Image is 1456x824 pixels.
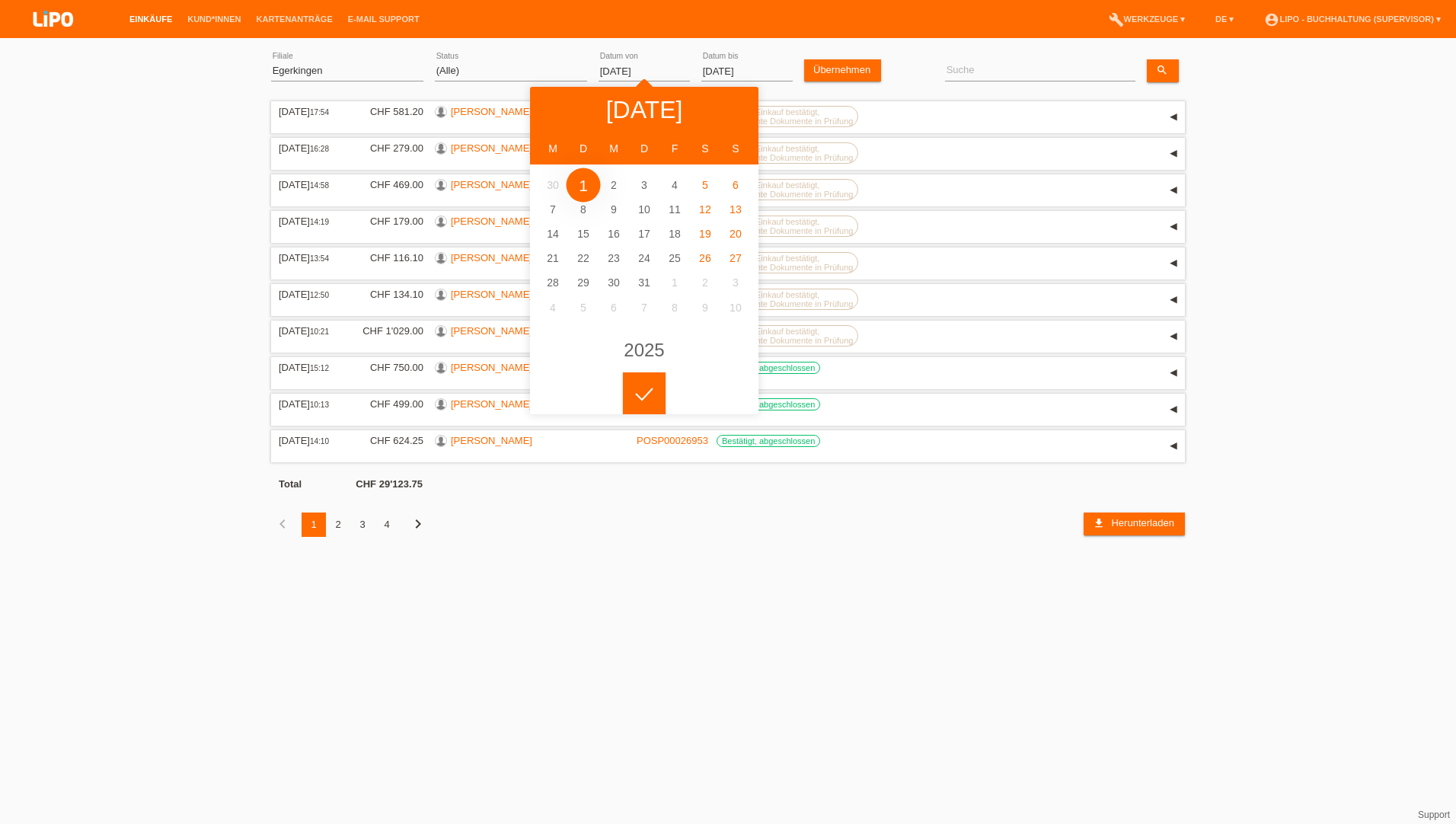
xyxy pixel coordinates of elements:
div: CHF 279.00 [351,142,423,154]
a: [PERSON_NAME] [451,398,532,410]
div: 1 [302,513,326,537]
i: build [1109,12,1124,27]
i: search [1156,64,1168,76]
span: 17:54 [310,108,329,117]
a: [PERSON_NAME] [PERSON_NAME] [451,216,616,227]
span: 12:50 [310,291,329,299]
div: auf-/zuklappen [1162,142,1185,165]
a: Support [1418,810,1450,820]
div: CHF 469.00 [351,179,423,190]
a: Kartenanträge [249,14,340,24]
div: [DATE] [279,289,340,300]
div: CHF 134.10 [351,289,423,300]
i: download [1093,517,1105,529]
a: Kund*innen [180,14,248,24]
div: auf-/zuklappen [1162,398,1185,421]
div: CHF 1'029.00 [351,325,423,337]
a: Einkäufe [122,14,180,24]
span: 14:58 [310,181,329,190]
div: CHF 750.00 [351,362,423,373]
span: Herunterladen [1111,517,1173,529]
div: [DATE] [606,97,683,122]
span: 13:54 [310,254,329,263]
a: DE ▾ [1208,14,1241,24]
label: Bestätigt, abgeschlossen [717,435,820,447]
div: auf-/zuklappen [1162,435,1185,458]
div: CHF 499.00 [351,398,423,410]
a: POSP00026953 [637,435,708,446]
a: [PERSON_NAME] Di Dio [451,142,562,154]
i: account_circle [1264,12,1279,27]
a: [PERSON_NAME] [451,362,532,373]
span: 15:12 [310,364,329,372]
a: LIPO pay [15,31,91,43]
span: 16:28 [310,145,329,153]
div: [DATE] [279,398,340,410]
span: 14:10 [310,437,329,446]
a: [PERSON_NAME] [451,106,532,117]
span: 10:13 [310,401,329,409]
span: 14:19 [310,218,329,226]
label: Einkauf bestätigt, eingereichte Dokumente in Prüfung [717,325,858,347]
div: CHF 116.10 [351,252,423,263]
div: [DATE] [279,325,340,337]
a: [PERSON_NAME] [451,289,532,300]
a: Übernehmen [804,59,881,81]
label: Einkauf bestätigt, eingereichte Dokumente in Prüfung [717,106,858,127]
div: [DATE] [279,179,340,190]
div: CHF 179.00 [351,216,423,227]
a: buildWerkzeuge ▾ [1101,14,1193,24]
div: 2025 [624,341,664,359]
div: auf-/zuklappen [1162,252,1185,275]
div: CHF 624.25 [351,435,423,446]
a: search [1147,59,1179,82]
div: [DATE] [279,106,340,117]
b: Total [279,478,302,490]
div: [DATE] [279,142,340,154]
div: auf-/zuklappen [1162,325,1185,348]
i: chevron_left [273,515,292,533]
label: Einkauf bestätigt, eingereichte Dokumente in Prüfung [717,216,858,237]
i: chevron_right [409,515,427,533]
div: [DATE] [279,362,340,373]
div: auf-/zuklappen [1162,289,1185,311]
div: [DATE] [279,216,340,227]
label: Einkauf bestätigt, eingereichte Dokumente in Prüfung [717,142,858,164]
a: account_circleLIPO - Buchhaltung (Supervisor) ▾ [1256,14,1448,24]
div: auf-/zuklappen [1162,179,1185,202]
a: [PERSON_NAME] [451,435,532,446]
a: download Herunterladen [1084,513,1185,535]
span: 10:21 [310,327,329,336]
label: Bestätigt, abgeschlossen [717,362,820,374]
div: [DATE] [279,435,340,446]
div: 4 [375,513,399,537]
label: Bestätigt, abgeschlossen [717,398,820,410]
b: CHF 29'123.75 [356,478,423,490]
div: 3 [350,513,375,537]
div: auf-/zuklappen [1162,216,1185,238]
div: 2 [326,513,350,537]
label: Einkauf bestätigt, eingereichte Dokumente in Prüfung [717,289,858,310]
div: CHF 581.20 [351,106,423,117]
label: Einkauf bestätigt, eingereichte Dokumente in Prüfung [717,252,858,273]
a: [PERSON_NAME] [451,252,532,263]
label: Einkauf bestätigt, eingereichte Dokumente in Prüfung [717,179,858,200]
a: [PERSON_NAME] [451,179,532,190]
a: E-Mail Support [340,14,427,24]
div: auf-/zuklappen [1162,106,1185,129]
div: auf-/zuklappen [1162,362,1185,385]
div: [DATE] [279,252,340,263]
a: [PERSON_NAME] [451,325,532,337]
